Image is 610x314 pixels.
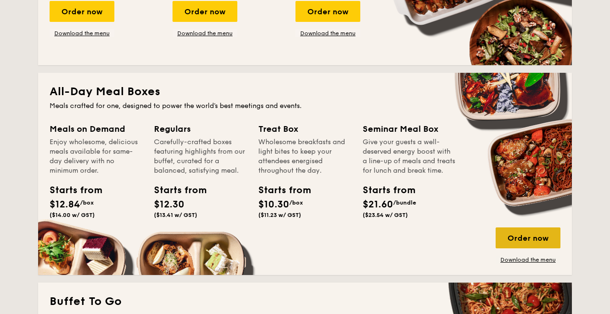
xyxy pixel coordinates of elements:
span: ($13.41 w/ GST) [154,212,197,218]
div: Seminar Meal Box [363,122,456,136]
span: /bundle [393,199,416,206]
div: Starts from [50,183,92,197]
a: Download the menu [173,29,237,37]
a: Download the menu [496,256,560,264]
span: ($11.23 w/ GST) [258,212,301,218]
span: ($14.00 w/ GST) [50,212,95,218]
div: Order now [173,1,237,22]
div: Treat Box [258,122,351,136]
span: /box [289,199,303,206]
span: $12.30 [154,199,184,210]
div: Give your guests a well-deserved energy boost with a line-up of meals and treats for lunch and br... [363,137,456,176]
span: /box [80,199,94,206]
div: Carefully-crafted boxes featuring highlights from our buffet, curated for a balanced, satisfying ... [154,137,247,176]
div: Meals crafted for one, designed to power the world's best meetings and events. [50,101,560,111]
div: Regulars [154,122,247,136]
div: Starts from [154,183,197,197]
span: $12.84 [50,199,80,210]
a: Download the menu [50,29,114,37]
span: $21.60 [363,199,393,210]
div: Meals on Demand [50,122,142,136]
div: Wholesome breakfasts and light bites to keep your attendees energised throughout the day. [258,137,351,176]
a: Download the menu [295,29,360,37]
div: Order now [295,1,360,22]
div: Enjoy wholesome, delicious meals available for same-day delivery with no minimum order. [50,137,142,176]
h2: All-Day Meal Boxes [50,84,560,99]
span: $10.30 [258,199,289,210]
div: Starts from [258,183,301,197]
div: Order now [50,1,114,22]
div: Order now [496,227,560,248]
div: Starts from [363,183,406,197]
span: ($23.54 w/ GST) [363,212,408,218]
h2: Buffet To Go [50,294,560,309]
